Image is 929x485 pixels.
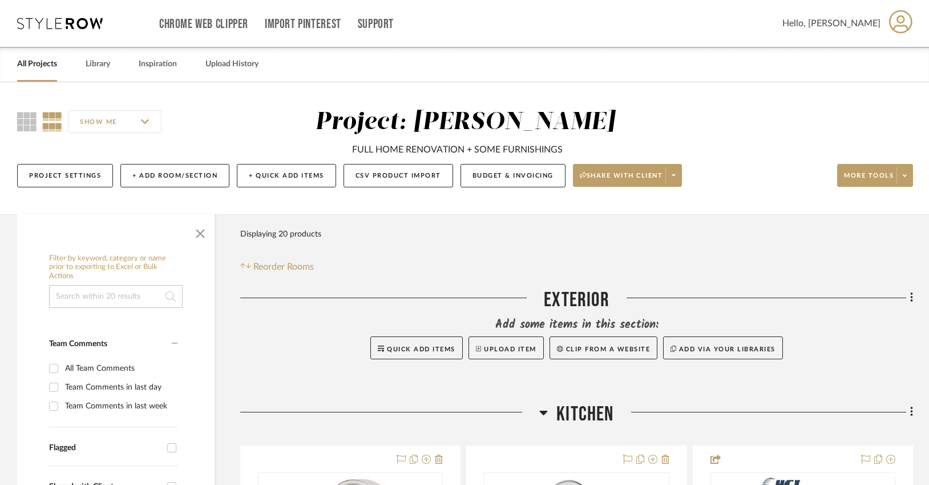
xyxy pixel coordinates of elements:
[556,402,613,427] span: Kitchen
[370,336,463,359] button: Quick Add Items
[120,164,229,187] button: + Add Room/Section
[49,254,183,281] h6: Filter by keyword, category or name prior to exporting to Excel or Bulk Actions
[315,110,615,134] div: Project: [PERSON_NAME]
[205,57,258,72] a: Upload History
[189,220,212,243] button: Close
[159,19,248,29] a: Chrome Web Clipper
[352,143,563,157] div: FULL HOME RENOVATION + SOME FURNISHINGS
[49,285,183,308] input: Search within 20 results
[17,164,113,187] button: Project Settings
[387,346,455,352] span: Quick Add Items
[17,57,57,72] a: All Projects
[265,19,341,29] a: Import Pinterest
[253,260,314,274] span: Reorder Rooms
[344,164,453,187] button: CSV Product Import
[550,336,657,359] button: Clip from a website
[240,223,321,246] div: Displaying 20 products
[86,57,110,72] a: Library
[580,171,663,189] span: Share with client
[844,171,894,189] span: More tools
[65,378,175,396] div: Team Comments in last day
[782,17,880,30] span: Hello, [PERSON_NAME]
[468,336,544,359] button: Upload Item
[837,164,913,187] button: More tools
[358,19,394,29] a: Support
[663,336,783,359] button: Add via your libraries
[573,164,682,187] button: Share with client
[240,317,913,333] div: Add some items in this section:
[65,397,175,415] div: Team Comments in last week
[49,443,161,453] div: Flagged
[461,164,566,187] button: Budget & Invoicing
[49,340,107,348] span: Team Comments
[240,260,314,274] button: Reorder Rooms
[139,57,177,72] a: Inspiration
[65,359,175,378] div: All Team Comments
[237,164,336,187] button: + Quick Add Items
